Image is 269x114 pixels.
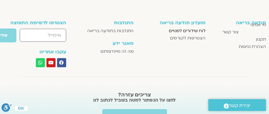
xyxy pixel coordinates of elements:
[83,20,134,25] h3: התנדבות
[229,102,251,110] span: יצירת קשר
[20,29,66,42] input: אימייל
[236,20,266,25] h3: תודעה בריאה
[3,49,66,55] h3: עקבו אחרינו
[140,20,205,25] h3: מועדון תודעה בריאה
[83,41,134,46] h3: מאגר ידע
[140,35,205,42] a: הצטרפות לקורסים
[236,20,266,21] a: תודעה בריאה
[3,28,66,46] form: טופס חדש
[169,27,206,35] span: לוח שידורים למנויים
[208,99,266,111] a: יצירת קשר
[239,43,266,50] span: הצהרת נגישות
[3,20,66,25] h3: הצטרפו לרשימת התפוצה
[250,21,266,29] span: מי אנחנו
[212,29,239,36] a: צור קשר
[212,43,266,50] a: הצהרת נגישות
[170,35,206,42] span: הצטרפות לקורסים
[212,21,266,29] a: מי אנחנו
[83,27,134,35] a: התנדבות בתודעה בריאה
[140,27,205,35] a: לוח שידורים למנויים
[83,48,134,55] a: מה זה מיינדפולנס
[100,48,134,55] span: מה זה מיינדפולנס
[222,29,239,36] span: צור קשר
[256,36,266,43] span: תקנון
[3,92,266,98] h2: צריכים עזרה?
[3,97,266,103] h2: לחצו על הכפתור למטה בשביל לכתוב לנו
[212,36,266,43] a: תקנון
[87,27,134,35] span: התנדבות בתודעה בריאה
